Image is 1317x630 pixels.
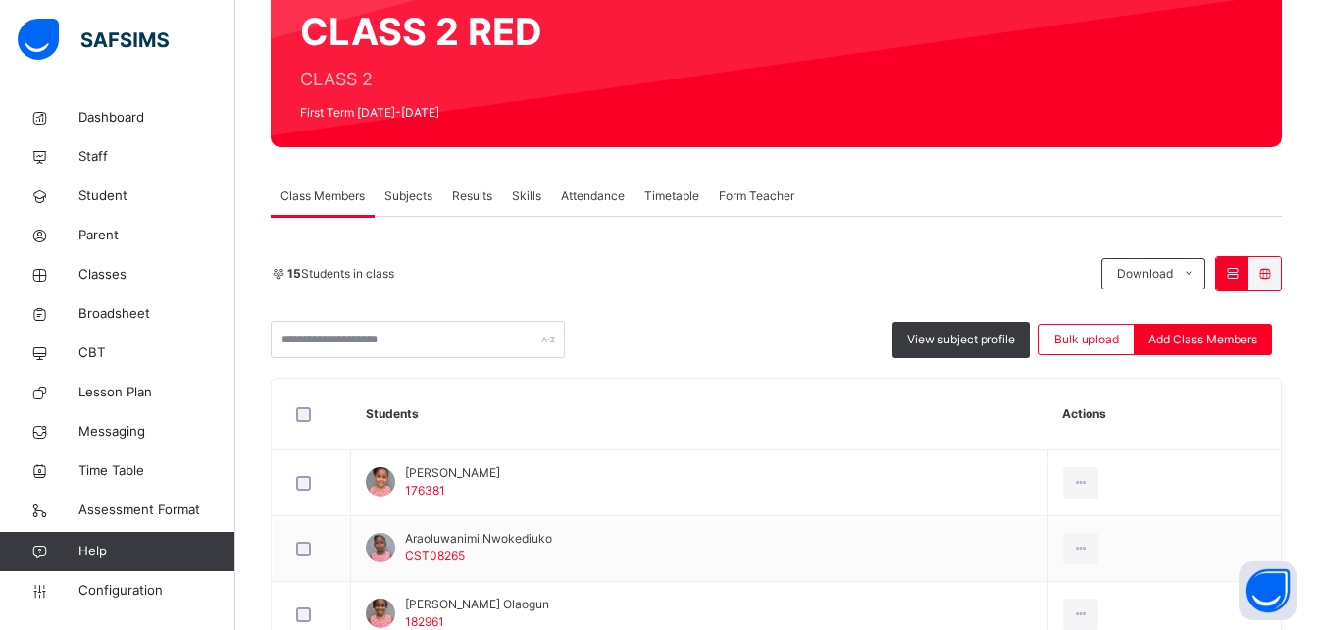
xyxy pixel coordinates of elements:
span: Messaging [78,422,235,442]
span: Time Table [78,461,235,481]
span: [PERSON_NAME] Olaogun [405,596,549,613]
span: Araoluwanimi Nwokediuko [405,530,552,548]
span: Skills [512,187,541,205]
span: Bulk upload [1054,331,1119,348]
span: Subjects [384,187,432,205]
span: 182961 [405,614,444,629]
img: safsims [18,19,169,60]
span: Results [452,187,492,205]
span: CBT [78,343,235,363]
span: View subject profile [907,331,1015,348]
b: 15 [287,266,301,281]
span: Student [78,186,235,206]
span: Parent [78,226,235,245]
span: Configuration [78,581,234,601]
span: Download [1117,265,1173,283]
span: Dashboard [78,108,235,128]
span: Students in class [287,265,394,283]
th: Students [351,379,1048,450]
span: Help [78,542,234,561]
span: CST08265 [405,549,465,563]
span: Lesson Plan [78,383,235,402]
span: Attendance [561,187,625,205]
span: Staff [78,147,235,167]
span: Class Members [280,187,365,205]
span: [PERSON_NAME] [405,464,500,482]
span: Assessment Format [78,500,235,520]
span: 176381 [405,483,445,498]
span: Timetable [644,187,699,205]
span: Form Teacher [719,187,794,205]
button: Open asap [1239,561,1297,620]
th: Actions [1047,379,1281,450]
span: Broadsheet [78,304,235,324]
span: Classes [78,265,235,285]
span: Add Class Members [1148,331,1257,348]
